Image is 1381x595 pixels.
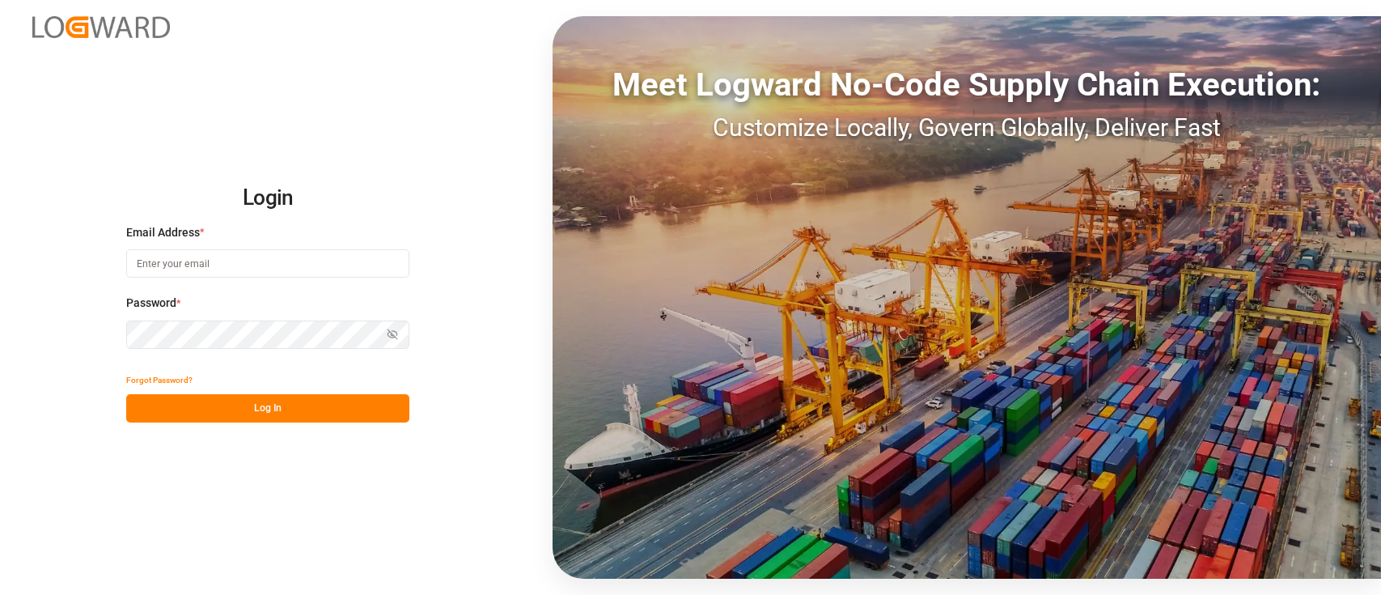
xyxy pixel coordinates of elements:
[32,16,170,38] img: Logward_new_orange.png
[126,394,409,423] button: Log In
[553,109,1381,146] div: Customize Locally, Govern Globally, Deliver Fast
[126,366,193,394] button: Forgot Password?
[126,295,176,312] span: Password
[126,172,409,224] h2: Login
[126,249,409,278] input: Enter your email
[126,224,200,241] span: Email Address
[553,61,1381,109] div: Meet Logward No-Code Supply Chain Execution:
